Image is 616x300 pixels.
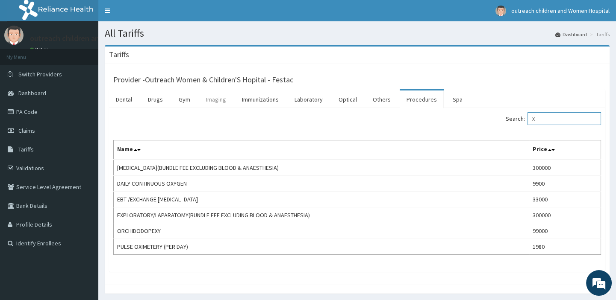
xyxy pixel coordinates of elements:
[140,4,161,25] div: Minimize live chat window
[366,90,398,108] a: Others
[113,76,293,84] h3: Provider - Outreach Women & Children'S Hopital - Festac
[18,70,62,78] span: Switch Providers
[109,90,139,108] a: Dental
[172,90,197,108] a: Gym
[555,31,587,38] a: Dashboard
[114,140,529,160] th: Name
[105,28,610,39] h1: All Tariffs
[529,192,601,207] td: 33000
[50,93,118,180] span: We're online!
[529,207,601,223] td: 300000
[495,6,506,16] img: User Image
[141,90,170,108] a: Drugs
[114,223,529,239] td: ORCHIDODOPEXY
[288,90,330,108] a: Laboratory
[114,207,529,223] td: EXPLORATORY/LAPARATOMY(BUNDLE FEE EXCLUDING BLOOD & ANAESTHESIA)
[30,47,50,52] a: Online
[114,192,529,207] td: EBT /EXCHANGE [MEDICAL_DATA]
[511,7,610,15] span: outreach children and Women Hospital
[446,90,469,108] a: Spa
[588,31,610,38] li: Tariffs
[529,140,601,160] th: Price
[199,90,233,108] a: Imaging
[400,90,444,108] a: Procedures
[506,112,601,125] label: Search:
[16,43,35,64] img: d_794563401_company_1708531726252_794563401
[332,90,364,108] a: Optical
[114,160,529,176] td: [MEDICAL_DATA](BUNDLE FEE EXCLUDING BLOOD & ANAESTHESIA)
[18,146,34,153] span: Tariffs
[109,51,129,58] h3: Tariffs
[114,176,529,192] td: DAILY CONTINUOUS OXYGEN
[235,90,286,108] a: Immunizations
[529,223,601,239] td: 99000
[529,176,601,192] td: 9900
[4,26,24,45] img: User Image
[30,35,160,42] p: outreach children and Women Hospital
[18,127,35,134] span: Claims
[44,48,144,59] div: Chat with us now
[114,239,529,255] td: PULSE OXIMETERY (PER DAY)
[18,89,46,97] span: Dashboard
[529,239,601,255] td: 1980
[4,205,163,235] textarea: Type your message and hit 'Enter'
[529,160,601,176] td: 300000
[528,112,601,125] input: Search:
